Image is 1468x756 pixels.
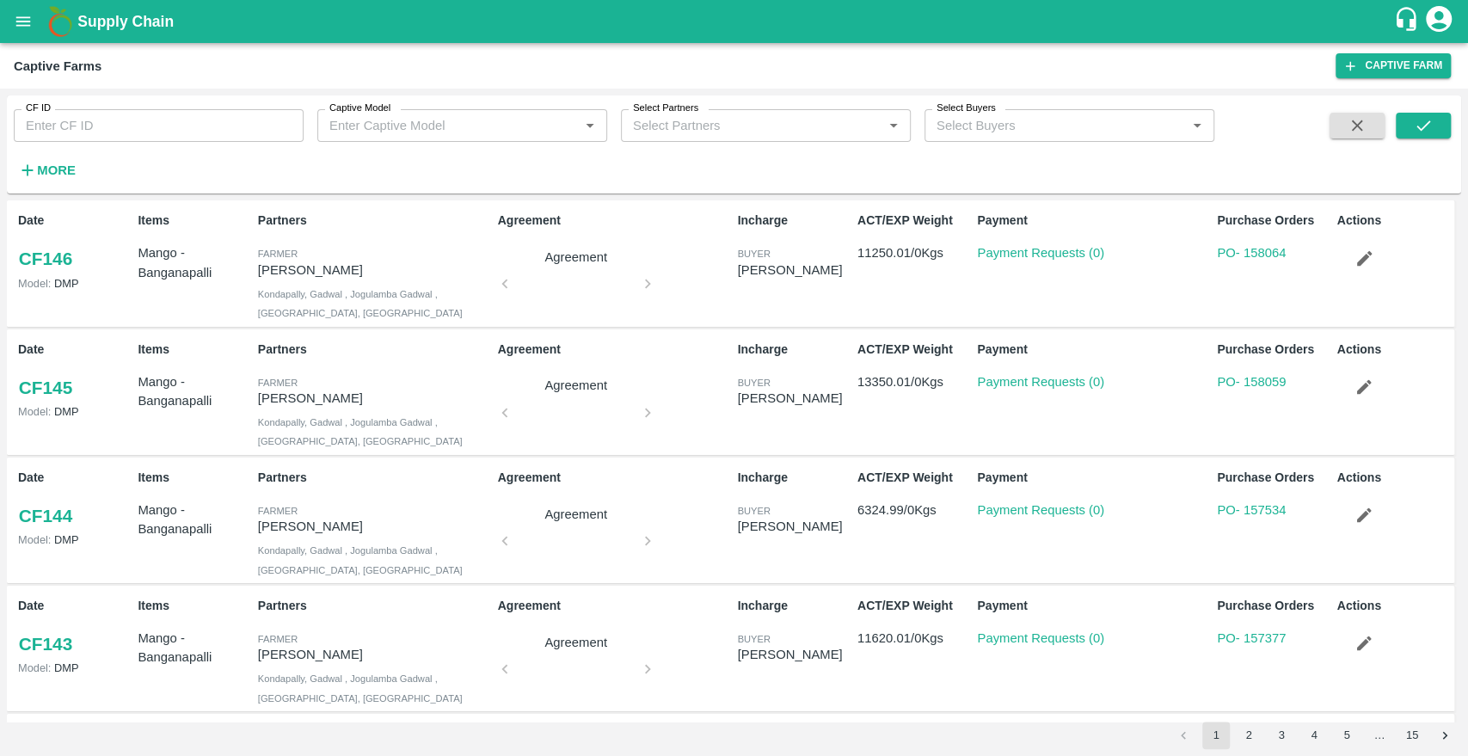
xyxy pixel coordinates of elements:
[857,597,970,615] p: ACT/EXP Weight
[18,629,73,660] a: CF143
[977,469,1210,487] p: Payment
[737,341,850,359] p: Incharge
[857,341,970,359] p: ACT/EXP Weight
[18,661,51,674] span: Model:
[937,101,996,115] label: Select Buyers
[37,163,76,177] strong: More
[1217,503,1286,517] a: PO- 157534
[322,114,574,137] input: Enter Captive Model
[1337,341,1450,359] p: Actions
[1202,722,1230,749] button: page 1
[138,212,250,230] p: Items
[977,503,1104,517] a: Payment Requests (0)
[930,114,1158,137] input: Select Buyers
[258,545,463,575] span: Kondapally, Gadwal , Jogulamba Gadwal , [GEOGRAPHIC_DATA], [GEOGRAPHIC_DATA]
[1393,6,1423,37] div: customer-support
[18,533,51,546] span: Model:
[737,517,850,536] div: [PERSON_NAME]
[14,109,304,142] input: Enter CF ID
[1336,53,1451,78] a: Captive Farm
[737,249,770,259] span: buyer
[1300,722,1328,749] button: Go to page 4
[26,101,51,115] label: CF ID
[138,597,250,615] p: Items
[977,597,1210,615] p: Payment
[258,341,491,359] p: Partners
[857,243,970,262] p: 11250.01 / 0 Kgs
[512,248,641,267] p: Agreement
[977,246,1104,260] a: Payment Requests (0)
[18,660,131,676] p: DMP
[43,4,77,39] img: logo
[977,341,1210,359] p: Payment
[14,156,80,185] button: More
[3,2,43,41] button: open drawer
[1333,722,1361,749] button: Go to page 5
[977,212,1210,230] p: Payment
[18,372,73,403] a: CF145
[737,506,770,516] span: buyer
[1423,3,1454,40] div: account of current user
[857,629,970,648] p: 11620.01 / 0 Kgs
[14,55,101,77] div: Captive Farms
[512,376,641,395] p: Agreement
[258,389,491,408] p: [PERSON_NAME]
[18,275,131,292] p: DMP
[18,501,73,532] a: CF144
[1337,212,1450,230] p: Actions
[737,597,850,615] p: Incharge
[857,469,970,487] p: ACT/EXP Weight
[737,212,850,230] p: Incharge
[882,114,905,137] button: Open
[512,505,641,524] p: Agreement
[1217,212,1330,230] p: Purchase Orders
[498,341,731,359] p: Agreement
[857,501,970,519] p: 6324.99 / 0 Kgs
[18,532,131,548] p: DMP
[977,375,1104,389] a: Payment Requests (0)
[258,469,491,487] p: Partners
[1217,246,1286,260] a: PO- 158064
[258,212,491,230] p: Partners
[18,212,131,230] p: Date
[498,597,731,615] p: Agreement
[498,212,731,230] p: Agreement
[498,469,731,487] p: Agreement
[329,101,390,115] label: Captive Model
[18,469,131,487] p: Date
[77,9,1393,34] a: Supply Chain
[258,249,298,259] span: Farmer
[579,114,601,137] button: Open
[737,645,850,664] div: [PERSON_NAME]
[138,469,250,487] p: Items
[1217,597,1330,615] p: Purchase Orders
[737,261,850,280] div: [PERSON_NAME]
[18,403,131,420] p: DMP
[258,289,463,318] span: Kondapally, Gadwal , Jogulamba Gadwal , [GEOGRAPHIC_DATA], [GEOGRAPHIC_DATA]
[258,261,491,280] p: [PERSON_NAME]
[258,645,491,664] p: [PERSON_NAME]
[258,517,491,536] p: [PERSON_NAME]
[258,506,298,516] span: Farmer
[18,277,51,290] span: Model:
[138,501,250,539] p: Mango - Banganapalli
[138,629,250,667] p: Mango - Banganapalli
[737,469,850,487] p: Incharge
[633,101,698,115] label: Select Partners
[1398,722,1426,749] button: Go to page 15
[1217,341,1330,359] p: Purchase Orders
[737,634,770,644] span: buyer
[258,378,298,388] span: Farmer
[1186,114,1208,137] button: Open
[857,372,970,391] p: 13350.01 / 0 Kgs
[737,378,770,388] span: buyer
[1217,469,1330,487] p: Purchase Orders
[77,13,174,30] b: Supply Chain
[1366,728,1393,744] div: …
[1268,722,1295,749] button: Go to page 3
[18,341,131,359] p: Date
[138,372,250,411] p: Mango - Banganapalli
[138,243,250,282] p: Mango - Banganapalli
[1167,722,1461,749] nav: pagination navigation
[258,597,491,615] p: Partners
